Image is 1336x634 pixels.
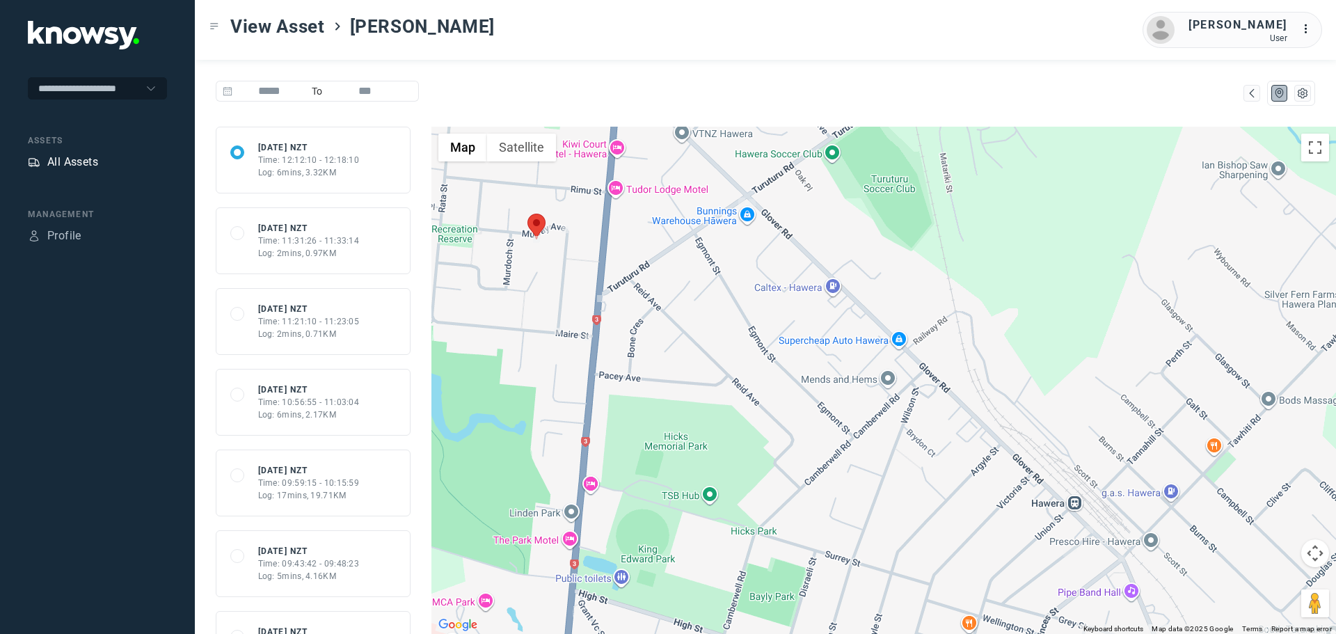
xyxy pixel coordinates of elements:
[47,228,81,244] div: Profile
[28,208,167,221] div: Management
[47,154,98,171] div: All Assets
[1083,624,1143,634] button: Keyboard shortcuts
[258,235,360,247] div: Time: 11:31:26 - 11:33:14
[1242,625,1263,633] a: Terms (opens in new tab)
[258,315,360,328] div: Time: 11:21:10 - 11:23:05
[1301,134,1329,161] button: Toggle fullscreen view
[258,409,360,421] div: Log: 6mins, 2.17KM
[1301,21,1318,40] div: :
[258,154,360,166] div: Time: 12:12:10 - 12:18:10
[1301,589,1329,617] button: Drag Pegman onto the map to open Street View
[258,383,360,396] div: [DATE] NZT
[1188,17,1287,33] div: [PERSON_NAME]
[28,156,40,168] div: Assets
[1296,87,1309,100] div: List
[487,134,556,161] button: Show satellite imagery
[435,616,481,634] a: Open this area in Google Maps (opens a new window)
[306,81,328,102] span: To
[258,328,360,340] div: Log: 2mins, 0.71KM
[350,14,495,39] span: [PERSON_NAME]
[1271,625,1332,633] a: Report a map error
[28,134,167,147] div: Assets
[258,222,360,235] div: [DATE] NZT
[258,141,360,154] div: [DATE] NZT
[28,21,139,49] img: Application Logo
[28,154,98,171] a: AssetsAll Assets
[258,545,360,557] div: [DATE] NZT
[28,230,40,242] div: Profile
[28,228,81,244] a: ProfileProfile
[258,570,360,583] div: Log: 5mins, 4.16KM
[1188,33,1287,43] div: User
[258,464,360,477] div: [DATE] NZT
[1301,21,1318,38] div: :
[1147,16,1175,44] img: avatar.png
[258,396,360,409] div: Time: 10:56:55 - 11:03:04
[438,134,487,161] button: Show street map
[1152,625,1233,633] span: Map data ©2025 Google
[1273,87,1286,100] div: Map
[1301,539,1329,567] button: Map camera controls
[230,14,325,39] span: View Asset
[258,303,360,315] div: [DATE] NZT
[435,616,481,634] img: Google
[1302,24,1316,34] tspan: ...
[332,21,343,32] div: >
[209,22,219,31] div: Toggle Menu
[258,557,360,570] div: Time: 09:43:42 - 09:48:23
[258,166,360,179] div: Log: 6mins, 3.32KM
[258,489,360,502] div: Log: 17mins, 19.71KM
[258,477,360,489] div: Time: 09:59:15 - 10:15:59
[1246,87,1258,100] div: Map
[258,247,360,260] div: Log: 2mins, 0.97KM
